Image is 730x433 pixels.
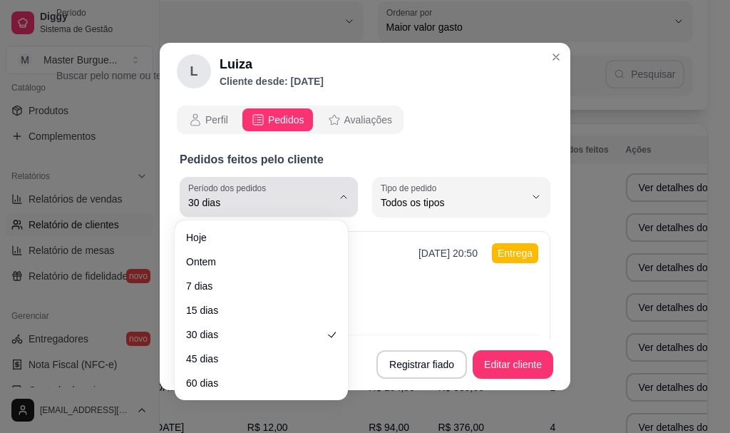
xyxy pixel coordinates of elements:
span: Pedidos [268,113,304,127]
div: L [177,54,211,88]
p: Entrega [492,243,538,263]
p: Resumo do pedido: [192,272,538,286]
div: opções [177,106,553,134]
button: Editar cliente [473,350,553,379]
span: 60 dias [186,376,322,390]
span: 15 dias [186,303,322,317]
p: [DATE] 20:50 [418,246,478,260]
span: 45 dias [186,352,322,366]
button: Close [545,46,567,68]
span: Perfil [205,113,228,127]
span: 30 dias [186,327,322,342]
span: Hoje [186,230,322,245]
button: Registrar fiado [376,350,467,379]
p: Pedidos feitos pelo cliente [180,151,550,168]
div: opções [177,106,403,134]
label: Período dos pedidos [188,182,271,194]
span: 30 dias [188,195,332,210]
label: Tipo de pedido [381,182,441,194]
span: Todos os tipos [381,195,525,210]
span: 7 dias [186,279,322,293]
h2: Luiza [220,54,324,74]
span: Ontem [186,255,322,269]
span: Avaliações [344,113,392,127]
p: Cliente desde: [DATE] [220,74,324,88]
